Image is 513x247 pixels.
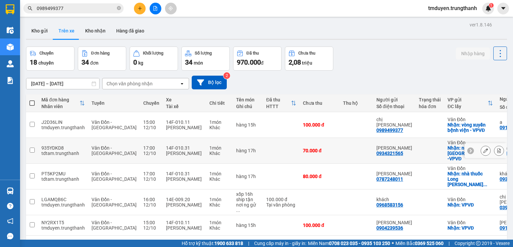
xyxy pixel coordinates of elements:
div: [PERSON_NAME] [166,125,203,130]
div: 100.000 đ [303,223,336,228]
span: ... [483,182,487,187]
span: tmduyen.trungthanh [423,4,482,12]
div: 0787248011 [376,176,403,182]
div: 1 món [209,171,229,176]
th: Toggle SortBy [38,94,88,112]
button: Trên xe [53,23,80,39]
span: notification [7,218,13,224]
div: [PERSON_NAME] [166,151,203,156]
button: Kho nhận [80,23,111,39]
div: Liêu Thị Phương Thảo [376,171,412,176]
div: Khác [209,176,229,182]
span: | [248,240,249,247]
input: Select a date range. [26,78,99,89]
div: Vân Đồn [448,140,493,145]
div: khách [376,197,412,202]
div: [PERSON_NAME] [166,225,203,231]
span: Miền Bắc [395,240,444,247]
span: Vân Đồn - [GEOGRAPHIC_DATA] [92,197,137,208]
img: icon-new-feature [485,5,491,11]
span: Vân Đồn - [GEOGRAPHIC_DATA] [92,145,137,156]
span: aim [168,6,173,11]
div: Nhận: VPVĐ [448,225,493,231]
button: plus [134,3,146,14]
span: question-circle [7,203,13,209]
sup: 1 [489,3,494,8]
span: caret-down [500,5,506,11]
img: logo-vxr [6,4,14,14]
div: 935YDKD8 [41,145,85,151]
div: Đơn hàng [91,51,110,56]
div: 15:00 [143,220,159,225]
div: Đã thu [246,51,259,56]
div: tmduyen.trungthanh [41,202,85,208]
span: đ [261,60,264,66]
strong: 0708 023 035 - 0935 103 250 [329,241,390,246]
div: hàng 17h [236,174,260,179]
div: 14F-010.31 [166,171,203,176]
div: 17:00 [143,145,159,151]
span: đơn [90,60,99,66]
span: Cung cấp máy in - giấy in: [254,240,306,247]
button: Nhập hàng [456,48,490,60]
div: [PERSON_NAME] [166,202,203,208]
div: Chi tiết [209,100,229,106]
div: 0989499377 [376,128,403,133]
button: Bộ lọc [192,76,227,89]
button: Kho gửi [26,23,53,39]
div: hóa đơn [419,104,441,109]
div: Chuyến [39,51,53,56]
div: 12/10 [143,225,159,231]
div: 100.000 đ [303,122,336,128]
span: món [194,60,203,66]
button: file-add [150,3,161,14]
div: hàng 15h [236,122,260,128]
span: message [7,233,13,239]
span: kg [138,60,143,66]
div: Ghi chú [236,104,260,109]
span: Hỗ trợ kỹ thuật: [182,240,243,247]
div: 14F-010.11 [166,119,203,125]
div: Mã đơn hàng [41,97,79,102]
div: ship tận nơi ng gửi thanh toán [236,197,260,213]
div: Nhận: vòng xuyến bệnh viện - VPVĐ [448,122,493,133]
div: NY2RX1T5 [41,220,85,225]
div: Vân Đồn [448,117,493,122]
div: 70.000 đ [303,148,336,153]
div: Vân Đồn [448,166,493,171]
div: tdtam.trungthanh [41,176,85,182]
div: J2D36LIN [41,119,85,125]
svg: open [179,81,185,86]
span: close-circle [117,5,121,12]
button: Khối lượng0kg [130,47,178,71]
div: LGAMQB6C [41,197,85,202]
img: warehouse-icon [7,27,14,34]
div: Chuyến [143,100,159,106]
div: Vân Đồn [448,220,493,225]
div: Khác [209,151,229,156]
div: Người gửi [376,97,412,102]
div: Khác [209,225,229,231]
div: 12/10 [143,176,159,182]
div: Nhận: nhà thuốc Long Châu Vân Đồn - VPVĐ [448,171,493,187]
span: 18 [30,58,37,66]
div: PT5KP2MU [41,171,85,176]
div: Tuyến [92,100,137,106]
div: 80.000 đ [303,174,336,179]
div: Tài xế [166,104,203,109]
div: Vân Đồn [448,197,493,202]
button: Số lượng34món [181,47,230,71]
span: Vân Đồn - [GEOGRAPHIC_DATA] [92,171,137,182]
div: Tại văn phòng [266,202,296,208]
div: 17:00 [143,171,159,176]
div: Tên món [236,97,260,102]
span: close-circle [117,6,121,10]
span: 2,08 [289,58,301,66]
div: Đã thu [266,97,291,102]
span: 34 [185,58,192,66]
span: | [449,240,450,247]
div: Sửa đơn hàng [481,146,491,156]
th: Toggle SortBy [263,94,300,112]
strong: 1900 633 818 [214,241,243,246]
div: 14F-010.31 [166,145,203,151]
